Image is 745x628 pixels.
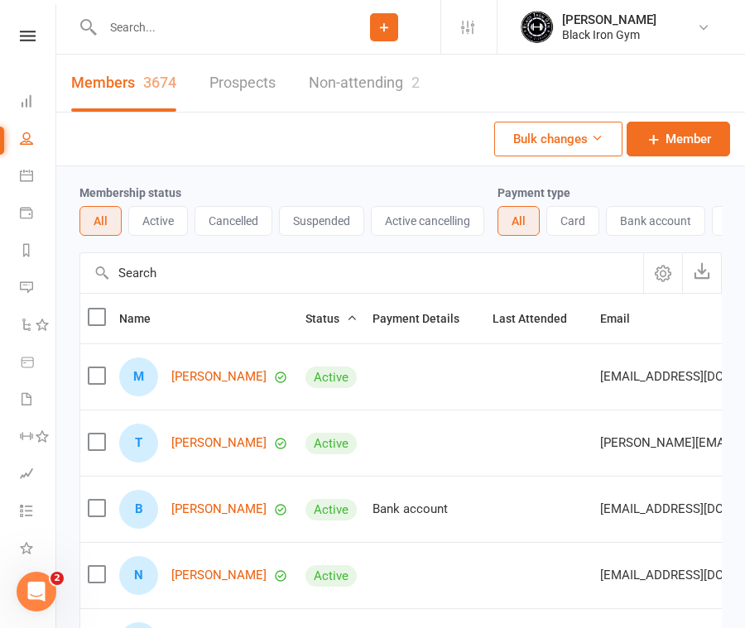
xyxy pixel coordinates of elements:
span: 2 [50,572,64,585]
input: Search... [98,16,328,39]
div: Active [305,499,357,520]
span: Email [600,312,648,325]
div: Active [305,433,357,454]
span: Last Attended [493,312,585,325]
label: Payment type [497,186,570,199]
a: People [20,122,57,159]
input: Search [80,253,643,293]
button: Bank account [606,206,705,236]
a: What's New [20,531,57,568]
div: Braydon [119,490,158,529]
button: Last Attended [493,309,585,328]
div: 2 [411,74,420,91]
iframe: Intercom live chat [17,572,56,611]
button: Bulk changes [494,122,622,156]
div: Black Iron Gym [562,27,656,42]
button: Email [600,309,648,328]
a: Prospects [209,55,276,112]
span: Member [666,129,711,149]
a: Assessments [20,457,57,494]
div: Active [305,367,357,388]
span: Status [305,312,358,325]
label: Membership status [79,186,181,199]
button: Card [546,206,599,236]
a: [PERSON_NAME] [171,502,267,516]
button: All [497,206,540,236]
a: [PERSON_NAME] [171,568,267,582]
div: 3674 [143,74,176,91]
button: Suspended [279,206,364,236]
a: Product Sales [20,345,57,382]
a: [PERSON_NAME] [171,436,267,450]
button: Status [305,309,358,328]
button: Active [128,206,188,236]
img: thumb_image1623296242.png [521,11,554,44]
div: Nadine [119,556,158,595]
a: Non-attending2 [309,55,420,112]
button: Payment Details [372,309,478,328]
div: Bank account [372,502,478,516]
div: Taylor [119,424,158,463]
span: Name [119,312,169,325]
div: Mayla [119,357,158,396]
a: Reports [20,233,57,271]
button: Name [119,309,169,328]
a: [PERSON_NAME] [171,370,267,384]
button: Cancelled [195,206,272,236]
a: Members3674 [71,55,176,112]
button: Active cancelling [371,206,484,236]
a: Member [627,122,730,156]
a: Calendar [20,159,57,196]
span: Payment Details [372,312,478,325]
a: Dashboard [20,84,57,122]
div: [PERSON_NAME] [562,12,656,27]
button: All [79,206,122,236]
a: Payments [20,196,57,233]
div: Active [305,565,357,587]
